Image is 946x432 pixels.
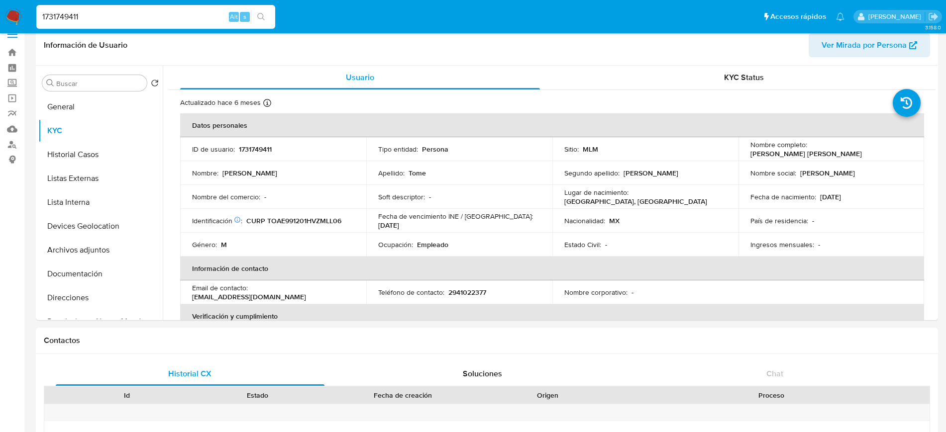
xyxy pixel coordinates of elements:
p: País de residencia : [750,216,808,225]
p: 1731749411 [239,145,272,154]
button: Listas Externas [38,167,163,190]
p: Identificación : [192,216,242,225]
h1: Información de Usuario [44,40,127,50]
p: Persona [422,145,448,154]
p: Empleado [417,240,448,249]
div: Fecha de creación [330,390,476,400]
span: Historial CX [168,368,211,379]
p: Nombre del comercio : [192,192,260,201]
p: MX [609,216,620,225]
p: [PERSON_NAME] [624,169,678,177]
span: s [243,12,246,21]
span: Ver Mirada por Persona [822,33,907,57]
p: [PERSON_NAME] [PERSON_NAME] [750,149,862,158]
span: Chat [766,368,783,379]
span: Accesos rápidos [770,11,826,22]
span: Soluciones [463,368,502,379]
p: - [429,192,431,201]
p: alan.cervantesmartinez@mercadolibre.com.mx [868,12,925,21]
p: Género : [192,240,217,249]
span: Usuario [346,72,374,83]
p: Nombre : [192,169,218,177]
p: Fecha de vencimiento INE / [GEOGRAPHIC_DATA] : [378,212,533,221]
button: Documentación [38,262,163,286]
p: [PERSON_NAME] [800,169,855,177]
p: Ocupación : [378,240,413,249]
div: Proceso [620,390,923,400]
p: Nombre corporativo : [564,288,628,297]
button: Restricciones Nuevo Mundo [38,310,163,334]
p: Apellido : [378,169,405,177]
p: Segundo apellido : [564,169,620,177]
div: Estado [199,390,315,400]
p: M [221,240,227,249]
button: Lista Interna [38,190,163,214]
p: - [264,192,266,201]
p: CURP TOAE991201HVZMLL06 [246,216,341,225]
p: - [818,240,820,249]
p: Soft descriptor : [378,192,425,201]
p: [PERSON_NAME] [222,169,277,177]
div: Origen [490,390,606,400]
a: Notificaciones [836,12,844,21]
button: Buscar [46,79,54,87]
input: Buscar [56,79,143,88]
button: Direcciones [38,286,163,310]
button: Ver Mirada por Persona [809,33,930,57]
th: Información de contacto [180,257,924,280]
button: General [38,95,163,119]
p: Fecha de nacimiento : [750,192,816,201]
p: Estado Civil : [564,240,601,249]
p: - [631,288,633,297]
span: KYC Status [724,72,764,83]
p: Teléfono de contacto : [378,288,444,297]
p: Nombre completo : [750,140,807,149]
button: Archivos adjuntos [38,238,163,262]
p: Email de contacto : [192,283,248,292]
span: 3.158.0 [925,23,941,31]
a: Salir [928,11,939,22]
p: Tome [409,169,426,177]
p: ID de usuario : [192,145,235,154]
button: Historial Casos [38,143,163,167]
button: Devices Geolocation [38,214,163,238]
p: - [812,216,814,225]
button: Volver al orden por defecto [151,79,159,90]
p: Lugar de nacimiento : [564,188,629,197]
th: Verificación y cumplimiento [180,304,924,328]
p: Actualizado hace 6 meses [180,98,261,107]
p: Nacionalidad : [564,216,605,225]
p: [DATE] [378,221,399,230]
p: MLM [583,145,598,154]
p: [GEOGRAPHIC_DATA], [GEOGRAPHIC_DATA] [564,197,707,206]
p: [DATE] [820,192,841,201]
button: KYC [38,119,163,143]
button: search-icon [251,10,271,24]
p: - [605,240,607,249]
p: Ingresos mensuales : [750,240,814,249]
p: Nombre social : [750,169,796,177]
p: Sitio : [564,145,579,154]
span: Alt [230,12,238,21]
h1: Contactos [44,336,930,346]
p: Tipo entidad : [378,145,418,154]
p: [EMAIL_ADDRESS][DOMAIN_NAME] [192,292,306,301]
input: Buscar usuario o caso... [36,10,275,23]
p: 2941022377 [448,288,486,297]
div: Id [69,390,185,400]
th: Datos personales [180,113,924,137]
